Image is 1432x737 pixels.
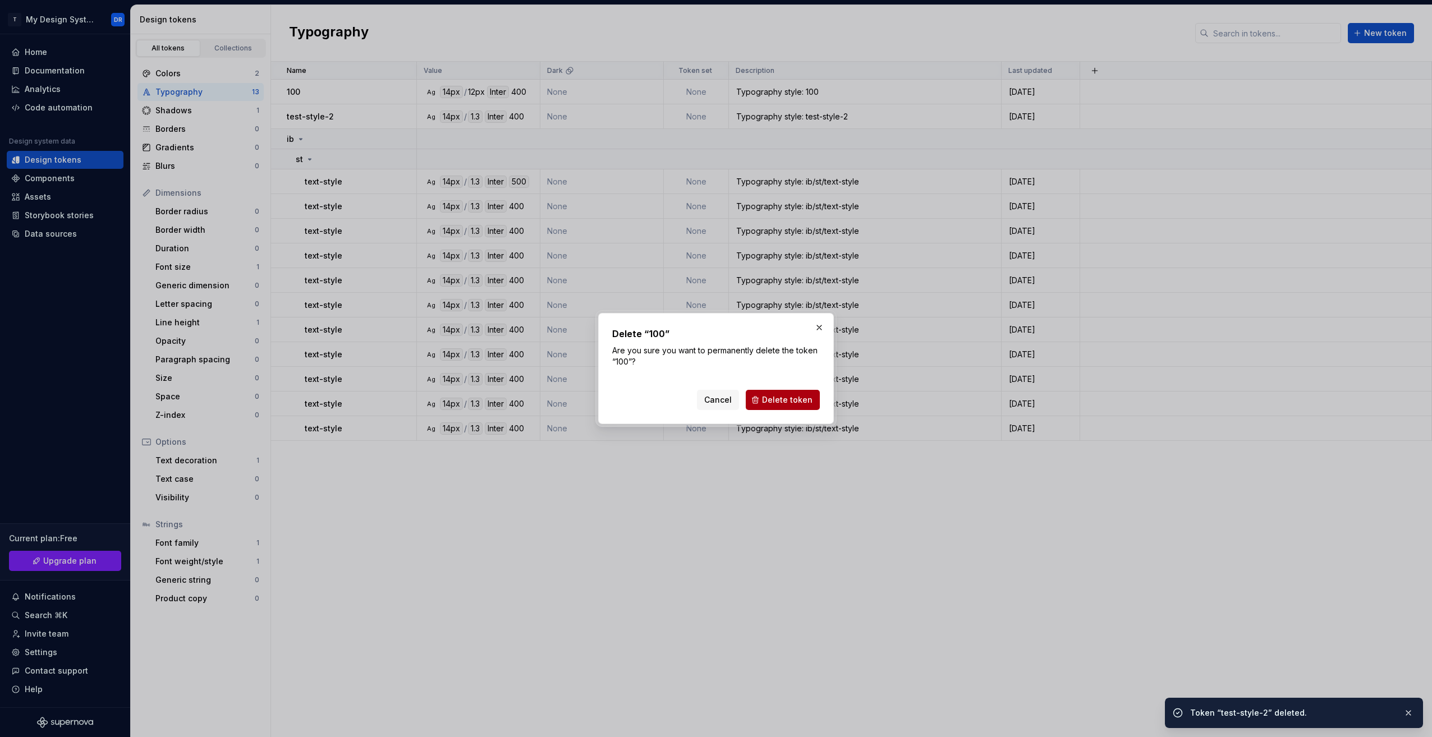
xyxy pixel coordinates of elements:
[762,394,813,406] span: Delete token
[697,390,739,410] button: Cancel
[704,394,732,406] span: Cancel
[1190,707,1394,718] div: Token “test-style-2” deleted.
[746,390,820,410] button: Delete token
[612,327,820,340] h2: Delete “100”
[612,345,820,367] p: Are you sure you want to permanently delete the token “100”?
